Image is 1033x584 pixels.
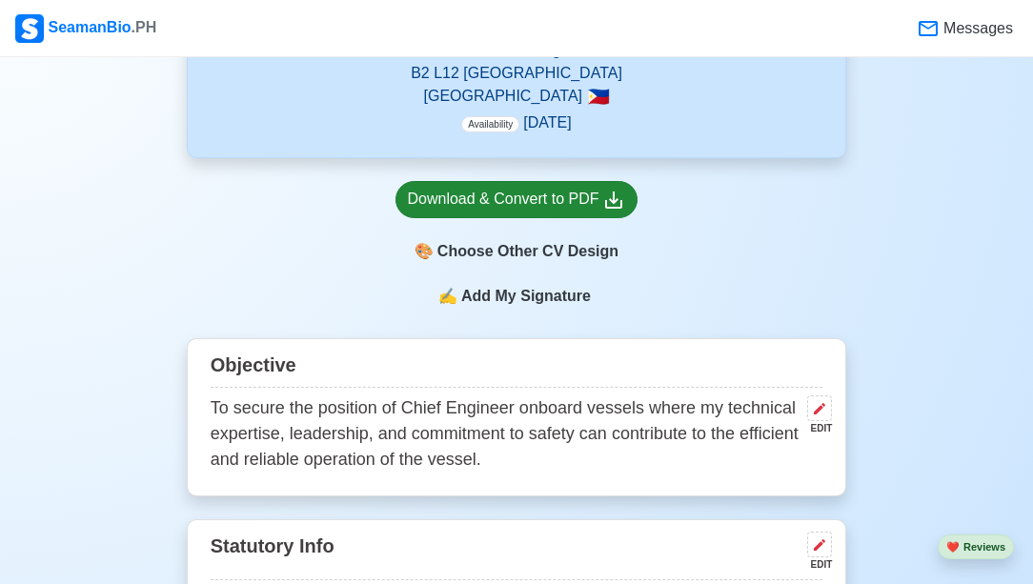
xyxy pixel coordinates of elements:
p: [DATE] [461,111,571,134]
button: heartReviews [938,534,1014,560]
div: Choose Other CV Design [395,233,638,270]
span: 🇵🇭 [587,88,610,106]
span: heart [946,541,960,553]
p: B2 L12 [GEOGRAPHIC_DATA] [211,62,823,85]
div: SeamanBio [15,14,156,43]
img: Logo [15,14,44,43]
div: Download & Convert to PDF [408,188,626,211]
span: .PH [132,19,157,35]
div: EDIT [800,421,832,435]
p: [GEOGRAPHIC_DATA] [211,85,823,108]
div: Statutory Info [211,528,823,580]
span: sign [438,285,457,308]
span: Add My Signature [457,285,595,308]
a: Download & Convert to PDF [395,181,638,218]
span: Availability [461,116,519,132]
span: Messages [940,17,1013,40]
p: To secure the position of Chief Engineer onboard vessels where my technical expertise, leadership... [211,395,800,473]
div: EDIT [800,557,832,572]
div: Objective [211,347,823,388]
span: paint [415,240,434,263]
